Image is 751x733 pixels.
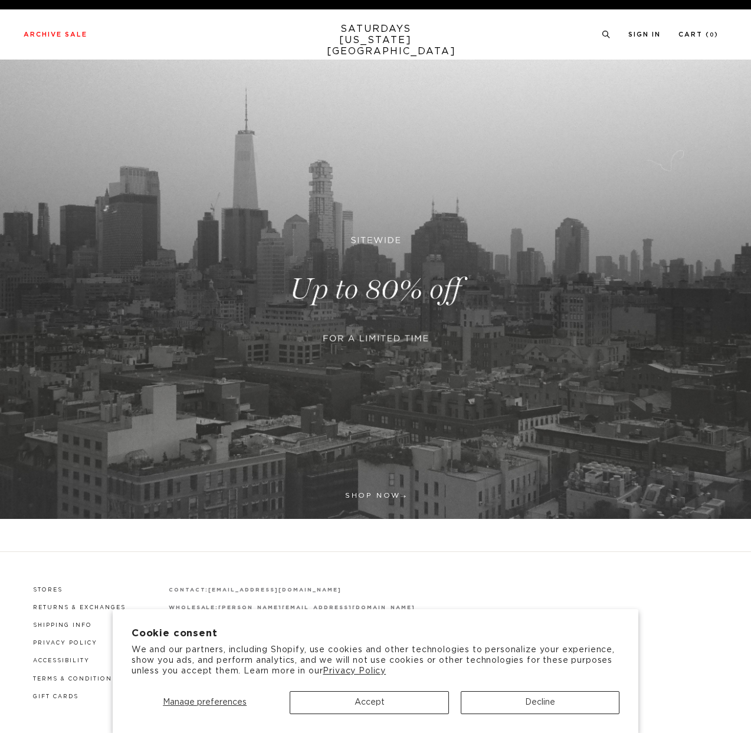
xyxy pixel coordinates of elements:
[169,587,209,593] strong: contact:
[33,587,63,593] a: Stores
[33,658,90,663] a: Accessibility
[132,645,619,677] p: We and our partners, including Shopify, use cookies and other technologies to personalize your ex...
[163,698,247,706] span: Manage preferences
[628,31,661,38] a: Sign In
[323,667,386,675] a: Privacy Policy
[169,605,219,610] strong: wholesale:
[461,691,619,714] button: Decline
[327,24,424,57] a: SATURDAYS[US_STATE][GEOGRAPHIC_DATA]
[678,31,719,38] a: Cart (0)
[24,31,87,38] a: Archive Sale
[710,32,714,38] small: 0
[208,587,341,593] a: [EMAIL_ADDRESS][DOMAIN_NAME]
[33,605,126,610] a: Returns & Exchanges
[33,640,97,646] a: Privacy Policy
[132,691,278,714] button: Manage preferences
[218,605,415,610] a: [PERSON_NAME][EMAIL_ADDRESS][DOMAIN_NAME]
[132,628,619,639] h2: Cookie consent
[290,691,448,714] button: Accept
[33,623,92,628] a: Shipping Info
[33,676,117,682] a: Terms & Conditions
[33,694,78,699] a: Gift Cards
